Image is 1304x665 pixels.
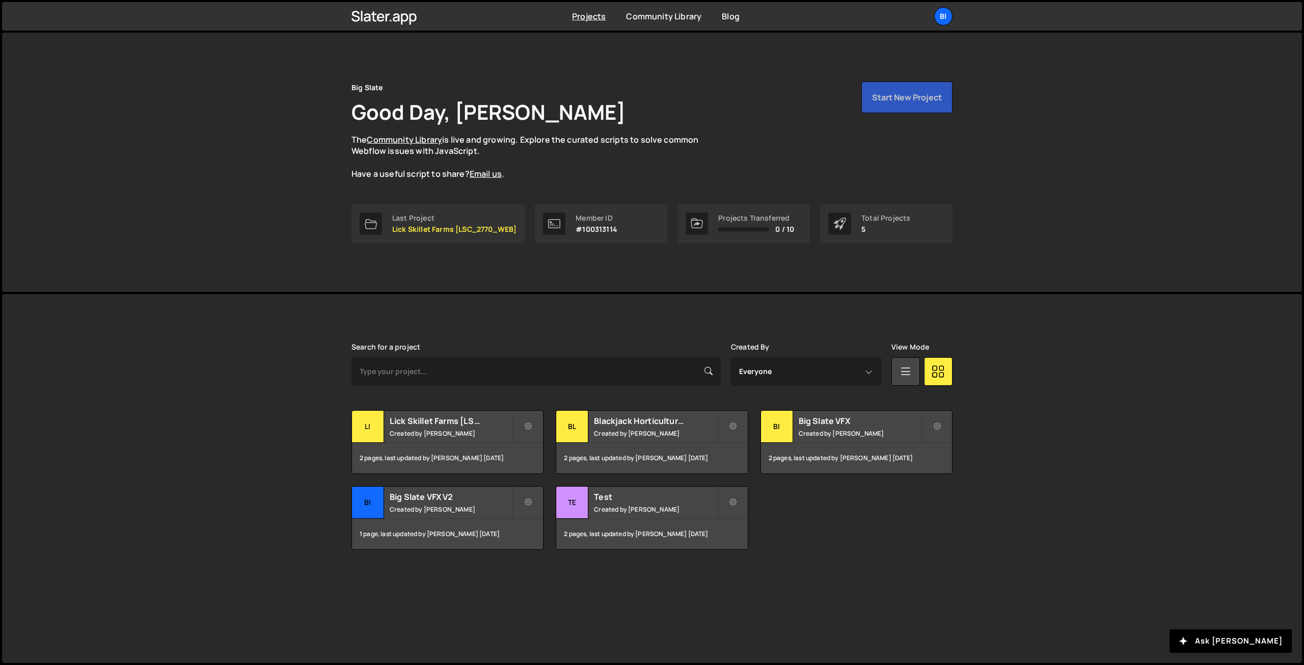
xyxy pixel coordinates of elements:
[594,415,717,427] h2: Blackjack Horticulture [BJ_2719_WEBDEV]
[351,134,718,180] p: The is live and growing. Explore the curated scripts to solve common Webflow issues with JavaScri...
[470,168,502,179] a: Email us
[594,429,717,438] small: Created by [PERSON_NAME]
[576,214,617,222] div: Member ID
[576,225,617,233] p: #100313114
[351,410,544,474] a: Li Lick Skillet Farms [LSC_2770_WEB] Created by [PERSON_NAME] 2 pages, last updated by [PERSON_NA...
[556,486,748,550] a: Te Test Created by [PERSON_NAME] 2 pages, last updated by [PERSON_NAME] [DATE]
[351,486,544,550] a: Bi Big Slate VFX V2 Created by [PERSON_NAME] 1 page, last updated by [PERSON_NAME] [DATE]
[722,11,740,22] a: Blog
[351,82,383,94] div: Big Slate
[392,225,517,233] p: Lick Skillet Farms [LSC_2770_WEB]
[731,343,770,351] label: Created By
[351,204,525,243] a: Last Project Lick Skillet Farms [LSC_2770_WEB]
[352,519,543,549] div: 1 page, last updated by [PERSON_NAME] [DATE]
[572,11,606,22] a: Projects
[351,98,626,126] h1: Good Day, [PERSON_NAME]
[352,411,384,443] div: Li
[594,505,717,514] small: Created by [PERSON_NAME]
[761,443,952,473] div: 2 pages, last updated by [PERSON_NAME] [DATE]
[556,410,748,474] a: Bl Blackjack Horticulture [BJ_2719_WEBDEV] Created by [PERSON_NAME] 2 pages, last updated by [PER...
[1170,629,1292,653] button: Ask [PERSON_NAME]
[352,487,384,519] div: Bi
[390,505,512,514] small: Created by [PERSON_NAME]
[891,343,929,351] label: View Mode
[761,411,793,443] div: Bi
[390,429,512,438] small: Created by [PERSON_NAME]
[352,443,543,473] div: 2 pages, last updated by [PERSON_NAME] [DATE]
[367,134,442,145] a: Community Library
[556,487,588,519] div: Te
[626,11,701,22] a: Community Library
[392,214,517,222] div: Last Project
[799,429,921,438] small: Created by [PERSON_NAME]
[556,443,747,473] div: 2 pages, last updated by [PERSON_NAME] [DATE]
[760,410,953,474] a: Bi Big Slate VFX Created by [PERSON_NAME] 2 pages, last updated by [PERSON_NAME] [DATE]
[351,343,420,351] label: Search for a project
[775,225,794,233] span: 0 / 10
[351,357,721,386] input: Type your project...
[861,225,910,233] p: 5
[556,519,747,549] div: 2 pages, last updated by [PERSON_NAME] [DATE]
[556,411,588,443] div: Bl
[594,491,717,502] h2: Test
[390,491,512,502] h2: Big Slate VFX V2
[390,415,512,427] h2: Lick Skillet Farms [LSC_2770_WEB]
[934,7,953,25] a: Bi
[861,82,953,113] button: Start New Project
[718,214,794,222] div: Projects Transferred
[861,214,910,222] div: Total Projects
[799,415,921,427] h2: Big Slate VFX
